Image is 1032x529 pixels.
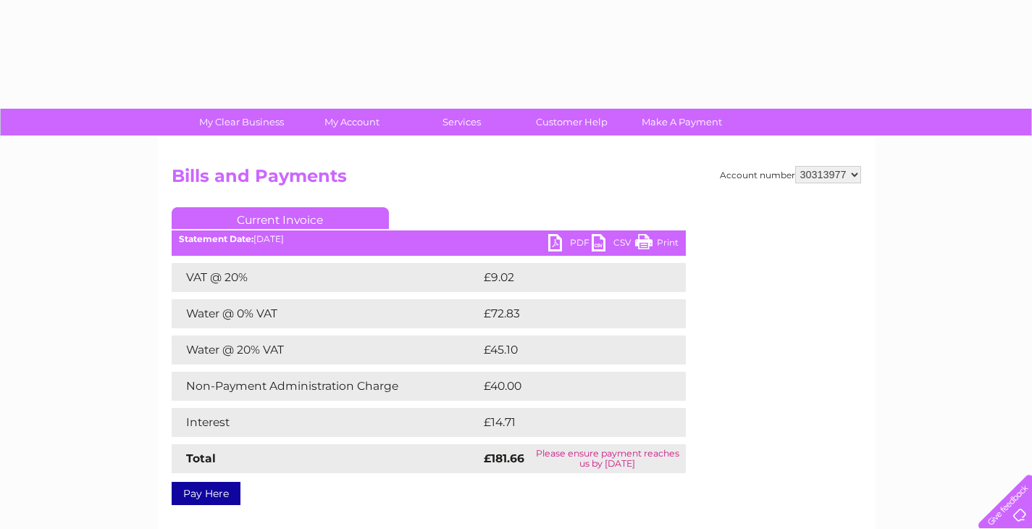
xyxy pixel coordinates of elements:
h2: Bills and Payments [172,166,861,193]
td: Please ensure payment reaches us by [DATE] [529,444,686,473]
a: CSV [592,234,635,255]
a: Services [402,109,521,136]
a: Pay Here [172,482,240,505]
div: Account number [720,166,861,183]
a: Current Invoice [172,207,389,229]
td: Non-Payment Administration Charge [172,372,480,401]
td: £9.02 [480,263,653,292]
td: Water @ 0% VAT [172,299,480,328]
a: PDF [548,234,592,255]
td: Interest [172,408,480,437]
strong: £181.66 [484,451,524,465]
a: Customer Help [512,109,632,136]
td: £72.83 [480,299,656,328]
b: Statement Date: [179,233,253,244]
td: £45.10 [480,336,655,365]
a: Print [635,234,679,255]
td: £40.00 [480,372,658,401]
a: My Clear Business [182,109,301,136]
a: My Account [292,109,411,136]
td: VAT @ 20% [172,263,480,292]
a: Make A Payment [622,109,742,136]
td: Water @ 20% VAT [172,336,480,365]
td: £14.71 [480,408,654,437]
div: [DATE] [172,234,686,244]
strong: Total [186,451,216,465]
